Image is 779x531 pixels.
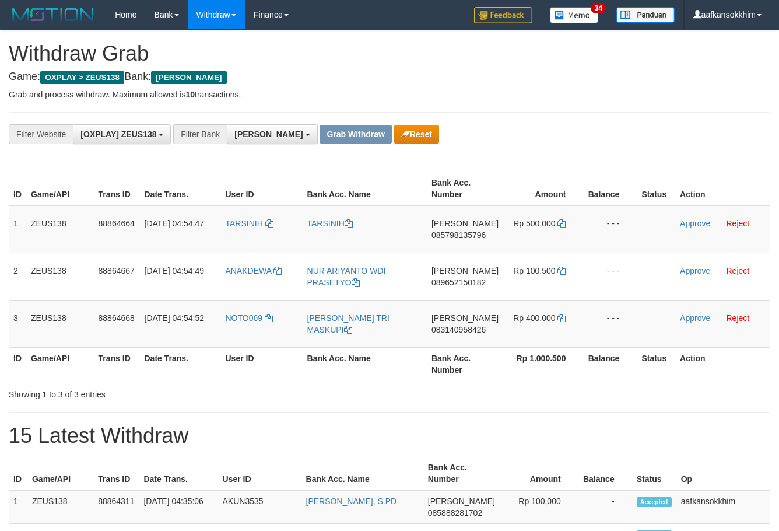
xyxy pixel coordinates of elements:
[307,266,386,287] a: NUR ARIYANTO WDI PRASETYO
[9,457,27,490] th: ID
[557,219,566,228] a: Copy 500000 to clipboard
[93,457,139,490] th: Trans ID
[583,205,637,253] td: - - -
[591,3,606,13] span: 34
[557,266,566,275] a: Copy 100500 to clipboard
[40,71,124,84] span: OXPLAY > ZEUS138
[9,71,770,83] h4: Game: Bank:
[301,457,423,490] th: Bank Acc. Name
[9,253,26,300] td: 2
[637,497,672,507] span: Accepted
[26,205,94,253] td: ZEUS138
[427,172,503,205] th: Bank Acc. Number
[234,130,303,139] span: [PERSON_NAME]
[226,266,272,275] span: ANAKDEWA
[431,219,499,228] span: [PERSON_NAME]
[99,266,135,275] span: 88864667
[185,90,195,99] strong: 10
[226,313,273,323] a: NOTO069
[226,219,263,228] span: TARSINIH
[218,457,301,490] th: User ID
[428,508,482,518] span: Copy 085888281702 to clipboard
[73,124,171,144] button: [OXPLAY] ZEUS138
[513,219,555,228] span: Rp 500.000
[394,125,439,144] button: Reset
[680,266,710,275] a: Approve
[226,313,263,323] span: NOTO069
[9,300,26,347] td: 3
[675,172,770,205] th: Action
[303,347,427,380] th: Bank Acc. Name
[320,125,391,144] button: Grab Withdraw
[226,266,282,275] a: ANAKDEWA
[93,490,139,524] td: 88864311
[9,347,26,380] th: ID
[423,457,500,490] th: Bank Acc. Number
[583,253,637,300] td: - - -
[9,42,770,65] h1: Withdraw Grab
[583,347,637,380] th: Balance
[27,457,93,490] th: Game/API
[145,219,204,228] span: [DATE] 04:54:47
[557,313,566,323] a: Copy 400000 to clipboard
[431,313,499,323] span: [PERSON_NAME]
[139,490,217,524] td: [DATE] 04:35:06
[99,313,135,323] span: 88864668
[431,230,486,240] span: Copy 085798135796 to clipboard
[218,490,301,524] td: AKUN3535
[139,457,217,490] th: Date Trans.
[637,347,675,380] th: Status
[227,124,317,144] button: [PERSON_NAME]
[9,124,73,144] div: Filter Website
[431,266,499,275] span: [PERSON_NAME]
[726,219,749,228] a: Reject
[676,490,770,524] td: aafkansokkhim
[221,347,303,380] th: User ID
[431,278,486,287] span: Copy 089652150182 to clipboard
[431,325,486,334] span: Copy 083140958426 to clipboard
[578,490,632,524] td: -
[140,172,221,205] th: Date Trans.
[27,490,93,524] td: ZEUS138
[145,266,204,275] span: [DATE] 04:54:49
[550,7,599,23] img: Button%20Memo.svg
[616,7,675,23] img: panduan.png
[80,130,156,139] span: [OXPLAY] ZEUS138
[306,497,397,506] a: [PERSON_NAME], S.PD
[94,347,140,380] th: Trans ID
[145,313,204,323] span: [DATE] 04:54:52
[500,490,578,524] td: Rp 100,000
[583,172,637,205] th: Balance
[503,172,583,205] th: Amount
[513,313,555,323] span: Rp 400.000
[99,219,135,228] span: 88864664
[726,266,749,275] a: Reject
[578,457,632,490] th: Balance
[680,219,710,228] a: Approve
[503,347,583,380] th: Rp 1.000.500
[583,300,637,347] td: - - -
[9,384,316,400] div: Showing 1 to 3 of 3 entries
[26,172,94,205] th: Game/API
[307,219,353,228] a: TARSINIH
[9,6,97,23] img: MOTION_logo.png
[513,266,555,275] span: Rp 100.500
[9,205,26,253] td: 1
[427,347,503,380] th: Bank Acc. Number
[303,172,427,205] th: Bank Acc. Name
[9,490,27,524] td: 1
[676,457,770,490] th: Op
[173,124,227,144] div: Filter Bank
[9,89,770,100] p: Grab and process withdraw. Maximum allowed is transactions.
[9,172,26,205] th: ID
[500,457,578,490] th: Amount
[9,424,770,448] h1: 15 Latest Withdraw
[26,253,94,300] td: ZEUS138
[680,313,710,323] a: Approve
[140,347,221,380] th: Date Trans.
[26,300,94,347] td: ZEUS138
[94,172,140,205] th: Trans ID
[726,313,749,323] a: Reject
[221,172,303,205] th: User ID
[428,497,495,506] span: [PERSON_NAME]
